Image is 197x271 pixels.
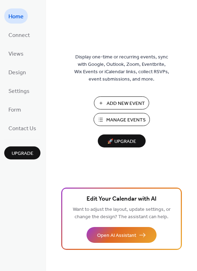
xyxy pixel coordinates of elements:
[106,116,146,124] span: Manage Events
[73,205,171,222] span: Want to adjust the layout, update settings, or change the design? The assistant can help.
[8,49,24,59] span: Views
[4,102,25,117] a: Form
[8,123,36,134] span: Contact Us
[87,194,157,204] span: Edit Your Calendar with AI
[4,120,40,135] a: Contact Us
[4,146,40,159] button: Upgrade
[97,232,136,239] span: Open AI Assistant
[4,64,30,80] a: Design
[4,83,34,98] a: Settings
[94,96,149,109] button: Add New Event
[74,53,169,83] span: Display one-time or recurring events, sync with Google, Outlook, Zoom, Eventbrite, Wix Events or ...
[8,11,24,22] span: Home
[8,105,21,115] span: Form
[87,227,157,243] button: Open AI Assistant
[8,67,26,78] span: Design
[98,134,146,147] button: 🚀 Upgrade
[12,150,33,157] span: Upgrade
[4,8,28,24] a: Home
[107,100,145,107] span: Add New Event
[4,27,34,42] a: Connect
[94,113,150,126] button: Manage Events
[8,86,30,97] span: Settings
[4,46,28,61] a: Views
[8,30,30,41] span: Connect
[102,137,141,146] span: 🚀 Upgrade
